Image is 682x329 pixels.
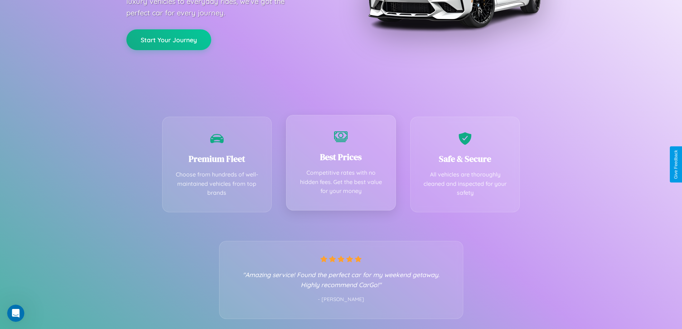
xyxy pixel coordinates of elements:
p: Choose from hundreds of well-maintained vehicles from top brands [173,170,261,198]
p: "Amazing service! Found the perfect car for my weekend getaway. Highly recommend CarGo!" [234,270,449,290]
iframe: Intercom live chat [7,305,24,322]
p: All vehicles are thoroughly cleaned and inspected for your safety [421,170,509,198]
p: - [PERSON_NAME] [234,295,449,304]
h3: Best Prices [297,151,385,163]
h3: Premium Fleet [173,153,261,165]
div: Give Feedback [673,150,678,179]
h3: Safe & Secure [421,153,509,165]
p: Competitive rates with no hidden fees. Get the best value for your money [297,168,385,196]
button: Start Your Journey [126,29,211,50]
